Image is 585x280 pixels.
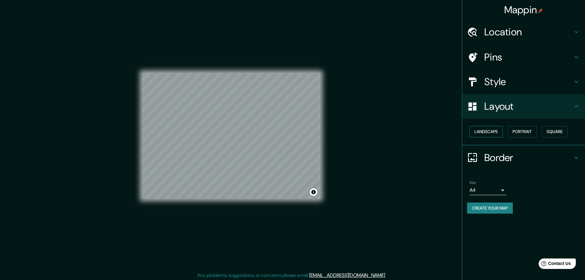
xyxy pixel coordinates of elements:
[310,188,317,196] button: Toggle attribution
[462,69,585,94] div: Style
[484,51,573,63] h4: Pins
[484,152,573,164] h4: Border
[504,4,543,16] h4: Mappin
[484,76,573,88] h4: Style
[462,94,585,119] div: Layout
[462,145,585,170] div: Border
[484,26,573,38] h4: Location
[386,272,387,279] div: .
[462,20,585,44] div: Location
[484,100,573,112] h4: Layout
[142,73,320,199] canvas: Map
[470,180,476,185] label: Size
[508,126,537,137] button: Portrait
[462,45,585,69] div: Pins
[470,126,503,137] button: Landscape
[542,126,567,137] button: Square
[530,256,578,273] iframe: Help widget launcher
[197,272,386,279] p: Any problems, suggestions, or concerns please email .
[387,272,388,279] div: .
[309,272,385,278] a: [EMAIL_ADDRESS][DOMAIN_NAME]
[470,185,506,195] div: A4
[538,8,543,13] img: pin-icon.png
[467,203,513,214] button: Create your map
